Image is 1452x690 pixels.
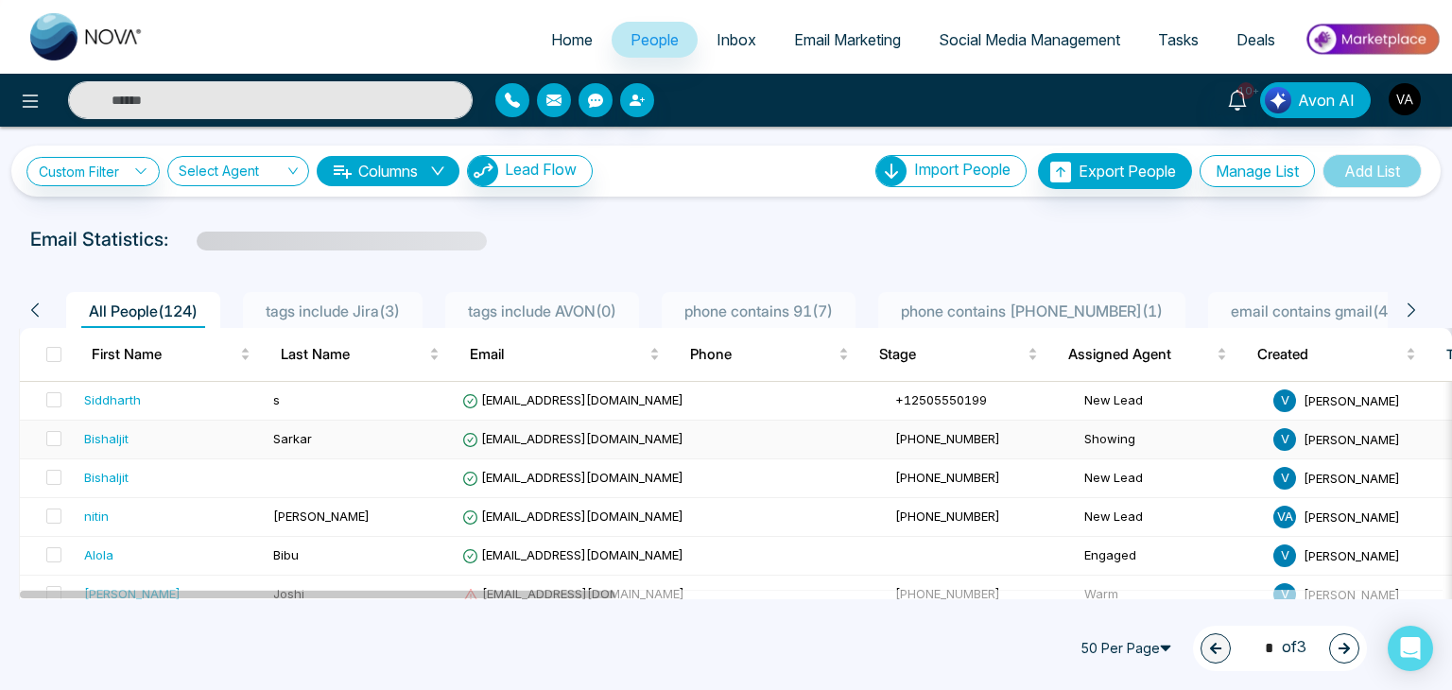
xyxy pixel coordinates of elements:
[1215,82,1260,115] a: 10+
[468,156,498,186] img: Lead Flow
[1388,626,1433,671] div: Open Intercom Messenger
[1257,343,1402,366] span: Created
[1053,328,1242,381] th: Assigned Agent
[895,431,1000,446] span: [PHONE_NUMBER]
[84,545,113,564] div: Alola
[430,164,445,179] span: down
[462,431,683,446] span: [EMAIL_ADDRESS][DOMAIN_NAME]
[1304,586,1400,601] span: [PERSON_NAME]
[1079,162,1176,181] span: Export People
[717,30,756,49] span: Inbox
[266,328,455,381] th: Last Name
[1304,547,1400,562] span: [PERSON_NAME]
[467,155,593,187] button: Lead Flow
[612,22,698,58] a: People
[895,470,1000,485] span: [PHONE_NUMBER]
[677,302,840,320] span: phone contains 91 ( 7 )
[26,157,160,186] a: Custom Filter
[895,586,1000,601] span: [PHONE_NUMBER]
[895,509,1000,524] span: [PHONE_NUMBER]
[914,160,1011,179] span: Import People
[273,509,370,524] span: [PERSON_NAME]
[1218,22,1294,58] a: Deals
[84,584,181,603] div: [PERSON_NAME]
[1304,431,1400,446] span: [PERSON_NAME]
[1260,82,1371,118] button: Avon AI
[1273,389,1296,412] span: V
[864,328,1053,381] th: Stage
[1273,506,1296,528] span: V A
[84,468,129,487] div: Bishaljit
[1304,18,1441,60] img: Market-place.gif
[1072,633,1185,664] span: 50 Per Page
[462,470,683,485] span: [EMAIL_ADDRESS][DOMAIN_NAME]
[92,343,236,366] span: First Name
[273,547,299,562] span: Bibu
[1253,635,1306,661] span: of 3
[1077,382,1266,421] td: New Lead
[84,429,129,448] div: Bishaljit
[273,392,280,407] span: s
[1236,30,1275,49] span: Deals
[258,302,407,320] span: tags include Jira ( 3 )
[1139,22,1218,58] a: Tasks
[1038,153,1192,189] button: Export People
[675,328,864,381] th: Phone
[690,343,835,366] span: Phone
[1158,30,1199,49] span: Tasks
[30,13,144,60] img: Nova CRM Logo
[1273,583,1296,606] span: V
[1242,328,1431,381] th: Created
[470,343,646,366] span: Email
[462,586,684,601] span: [EMAIL_ADDRESS][DOMAIN_NAME]
[505,160,577,179] span: Lead Flow
[939,30,1120,49] span: Social Media Management
[281,343,425,366] span: Last Name
[1077,537,1266,576] td: Engaged
[459,155,593,187] a: Lead FlowLead Flow
[1200,155,1315,187] button: Manage List
[1273,467,1296,490] span: V
[551,30,593,49] span: Home
[1077,459,1266,498] td: New Lead
[1077,421,1266,459] td: Showing
[893,302,1170,320] span: phone contains [PHONE_NUMBER] ( 1 )
[84,507,109,526] div: nitin
[77,328,266,381] th: First Name
[1068,343,1213,366] span: Assigned Agent
[84,390,141,409] div: Siddharth
[273,431,312,446] span: Sarkar
[1298,89,1355,112] span: Avon AI
[794,30,901,49] span: Email Marketing
[920,22,1139,58] a: Social Media Management
[1265,87,1291,113] img: Lead Flow
[532,22,612,58] a: Home
[1077,498,1266,537] td: New Lead
[30,225,168,253] p: Email Statistics:
[460,302,624,320] span: tags include AVON ( 0 )
[1273,544,1296,567] span: V
[1304,392,1400,407] span: [PERSON_NAME]
[462,547,683,562] span: [EMAIL_ADDRESS][DOMAIN_NAME]
[631,30,679,49] span: People
[1237,82,1254,99] span: 10+
[317,156,459,186] button: Columnsdown
[1304,509,1400,524] span: [PERSON_NAME]
[775,22,920,58] a: Email Marketing
[455,328,675,381] th: Email
[1389,83,1421,115] img: User Avatar
[1077,576,1266,614] td: Warm
[879,343,1024,366] span: Stage
[1273,428,1296,451] span: V
[81,302,205,320] span: All People ( 124 )
[1223,302,1410,320] span: email contains gmail ( 48 )
[1304,470,1400,485] span: [PERSON_NAME]
[462,392,683,407] span: [EMAIL_ADDRESS][DOMAIN_NAME]
[895,392,987,407] span: +12505550199
[698,22,775,58] a: Inbox
[273,586,304,601] span: Joshi
[462,509,683,524] span: [EMAIL_ADDRESS][DOMAIN_NAME]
